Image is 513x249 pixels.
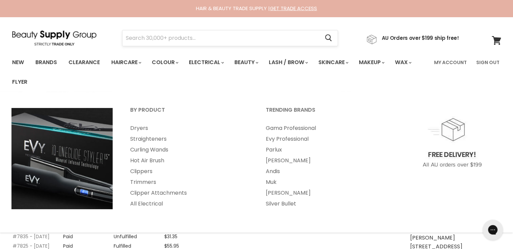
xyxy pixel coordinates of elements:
a: By Product [122,105,256,121]
a: #7835 - [DATE] [12,233,50,240]
input: Search [122,30,320,46]
a: Hot Air Brush [122,155,256,166]
td: Paid [63,240,113,249]
a: Sign Out [472,55,504,70]
a: Haircare [106,55,145,70]
ul: Main menu [7,53,430,92]
a: Andis [257,166,392,177]
a: Flyer [7,75,32,89]
a: Trimmers [122,177,256,188]
a: New [7,55,29,70]
a: Evy Professional [257,134,392,144]
a: Straighteners [122,134,256,144]
ul: Main menu [122,123,256,209]
a: Clearance [63,55,105,70]
a: Curling Wands [122,144,256,155]
a: Skincare [313,55,352,70]
a: Muk [257,177,392,188]
a: Makeup [354,55,389,70]
a: Electrical [184,55,228,70]
form: Product [122,30,338,46]
a: Dryers [122,123,256,134]
a: My Account [430,55,471,70]
a: Trending Brands [257,105,392,121]
li: [PERSON_NAME] [410,235,501,241]
a: Clippers [122,166,256,177]
a: Clipper Attachments [122,188,256,198]
ul: Main menu [257,123,392,209]
div: HAIR & BEAUTY TRADE SUPPLY | [4,5,510,12]
a: [PERSON_NAME] [257,188,392,198]
a: Parlux [257,144,392,155]
nav: Main [4,53,510,92]
td: Paid [63,230,113,240]
a: GET TRADE ACCESS [270,5,317,12]
span: $31.35 [164,233,177,240]
a: [PERSON_NAME] [257,155,392,166]
a: Beauty [229,55,262,70]
button: Search [320,30,338,46]
a: Lash / Brow [264,55,312,70]
iframe: Gorgias live chat messenger [479,217,506,242]
a: Gama Professional [257,123,392,134]
td: Unfulfilled [113,230,164,240]
a: Wax [390,55,416,70]
a: Silver Bullet [257,198,392,209]
a: Colour [147,55,182,70]
a: All Electrical [122,198,256,209]
td: Fulfilled [113,240,164,249]
a: Brands [30,55,62,70]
